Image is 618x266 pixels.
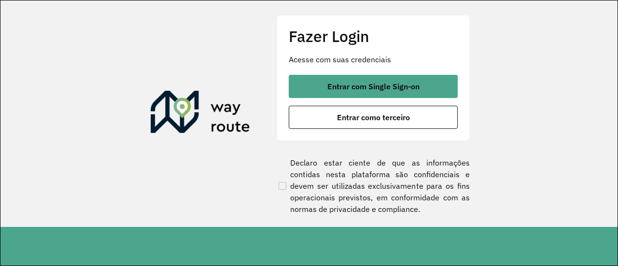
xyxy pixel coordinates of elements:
span: Entrar como terceiro [337,113,410,121]
span: Entrar com Single Sign-on [327,83,420,90]
img: Roteirizador AmbevTech [151,91,250,137]
p: Acesse com suas credenciais [289,54,458,65]
h2: Fazer Login [289,27,458,45]
label: Declaro estar ciente de que as informações contidas nesta plataforma são confidenciais e devem se... [277,157,470,215]
button: button [289,75,458,98]
button: button [289,106,458,129]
